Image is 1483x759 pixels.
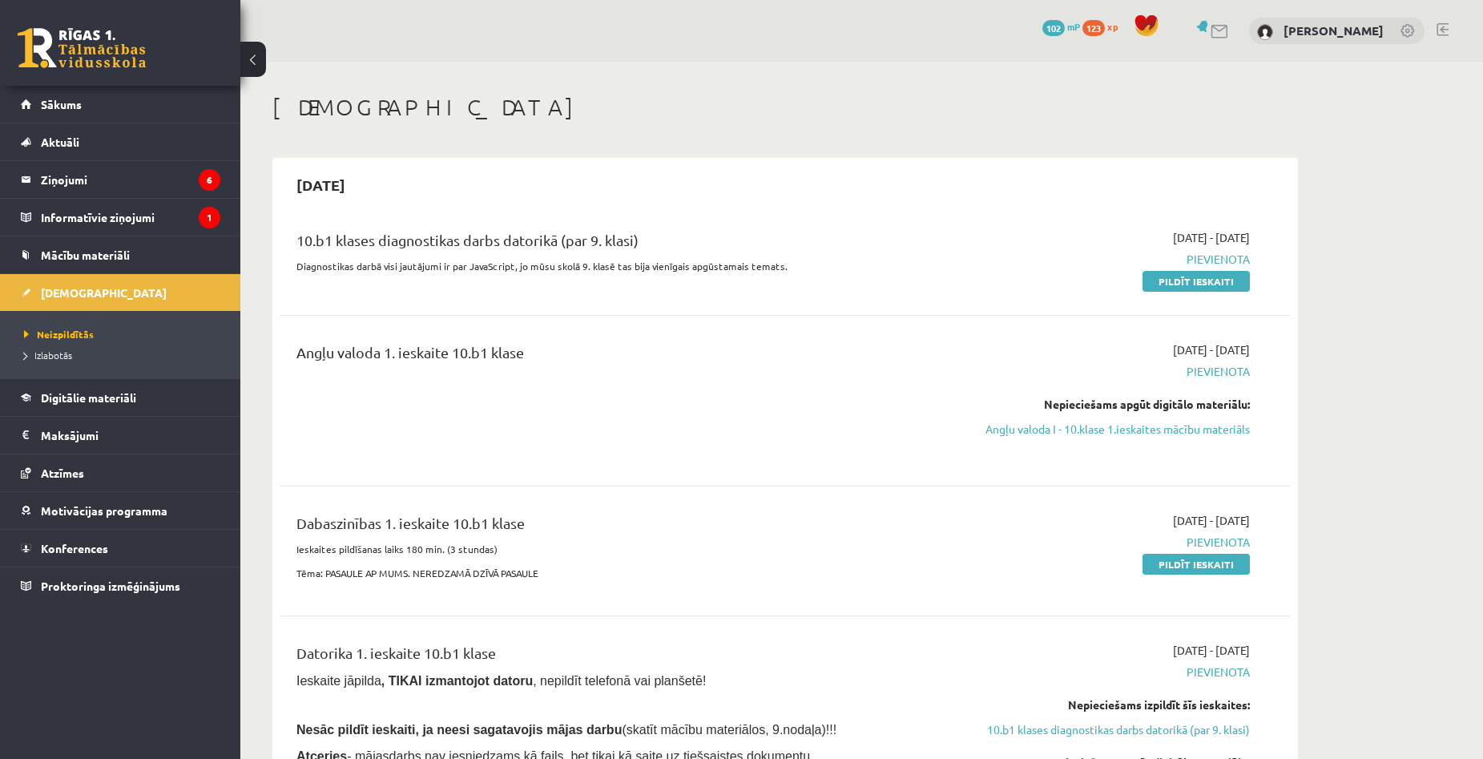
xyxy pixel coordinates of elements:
[296,259,924,273] p: Diagnostikas darbā visi jautājumi ir par JavaScript, jo mūsu skolā 9. klasē tas bija vienīgais ap...
[18,28,146,68] a: Rīgas 1. Tālmācības vidusskola
[1173,341,1250,358] span: [DATE] - [DATE]
[1067,20,1080,33] span: mP
[296,229,924,259] div: 10.b1 klases diagnostikas darbs datorikā (par 9. klasi)
[948,696,1250,713] div: Nepieciešams izpildīt šīs ieskaites:
[21,123,220,160] a: Aktuāli
[41,135,79,149] span: Aktuāli
[1284,22,1384,38] a: [PERSON_NAME]
[296,723,622,737] span: Nesāc pildīt ieskaiti, ja neesi sagatavojis mājas darbu
[280,166,361,204] h2: [DATE]
[948,396,1250,413] div: Nepieciešams apgūt digitālo materiālu:
[21,86,220,123] a: Sākums
[21,567,220,604] a: Proktoringa izmēģinājums
[21,492,220,529] a: Motivācijas programma
[41,466,84,480] span: Atzīmes
[1042,20,1065,36] span: 102
[1042,20,1080,33] a: 102 mP
[21,274,220,311] a: [DEMOGRAPHIC_DATA]
[41,161,220,198] legend: Ziņojumi
[296,642,924,672] div: Datorika 1. ieskaite 10.b1 klase
[41,285,167,300] span: [DEMOGRAPHIC_DATA]
[21,161,220,198] a: Ziņojumi6
[1142,271,1250,292] a: Pildīt ieskaiti
[296,512,924,542] div: Dabaszinības 1. ieskaite 10.b1 klase
[41,541,108,555] span: Konferences
[199,169,220,191] i: 6
[948,534,1250,551] span: Pievienota
[41,248,130,262] span: Mācību materiāli
[21,199,220,236] a: Informatīvie ziņojumi1
[199,207,220,228] i: 1
[21,236,220,273] a: Mācību materiāli
[1082,20,1105,36] span: 123
[1082,20,1126,33] a: 123 xp
[296,542,924,556] p: Ieskaites pildīšanas laiks 180 min. (3 stundas)
[1257,24,1273,40] img: Edvards Justs
[41,579,180,593] span: Proktoringa izmēģinājums
[296,674,706,688] span: Ieskaite jāpilda , nepildīt telefonā vai planšetē!
[381,674,533,688] b: , TIKAI izmantojot datoru
[41,390,136,405] span: Digitālie materiāli
[948,664,1250,680] span: Pievienota
[24,349,72,361] span: Izlabotās
[948,251,1250,268] span: Pievienota
[272,94,1298,121] h1: [DEMOGRAPHIC_DATA]
[41,503,167,518] span: Motivācijas programma
[948,363,1250,380] span: Pievienota
[1173,512,1250,529] span: [DATE] - [DATE]
[24,328,94,341] span: Neizpildītās
[622,723,836,737] span: (skatīt mācību materiālos, 9.nodaļa)!!!
[21,379,220,416] a: Digitālie materiāli
[21,530,220,567] a: Konferences
[41,97,82,111] span: Sākums
[21,454,220,491] a: Atzīmes
[24,327,224,341] a: Neizpildītās
[21,417,220,454] a: Maksājumi
[41,417,220,454] legend: Maksājumi
[948,421,1250,438] a: Angļu valoda I - 10.klase 1.ieskaites mācību materiāls
[1107,20,1118,33] span: xp
[948,721,1250,738] a: 10.b1 klases diagnostikas darbs datorikā (par 9. klasi)
[1142,554,1250,575] a: Pildīt ieskaiti
[1173,642,1250,659] span: [DATE] - [DATE]
[24,348,224,362] a: Izlabotās
[1173,229,1250,246] span: [DATE] - [DATE]
[296,566,924,580] p: Tēma: PASAULE AP MUMS. NEREDZAMĀ DZĪVĀ PASAULE
[296,341,924,371] div: Angļu valoda 1. ieskaite 10.b1 klase
[41,199,220,236] legend: Informatīvie ziņojumi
